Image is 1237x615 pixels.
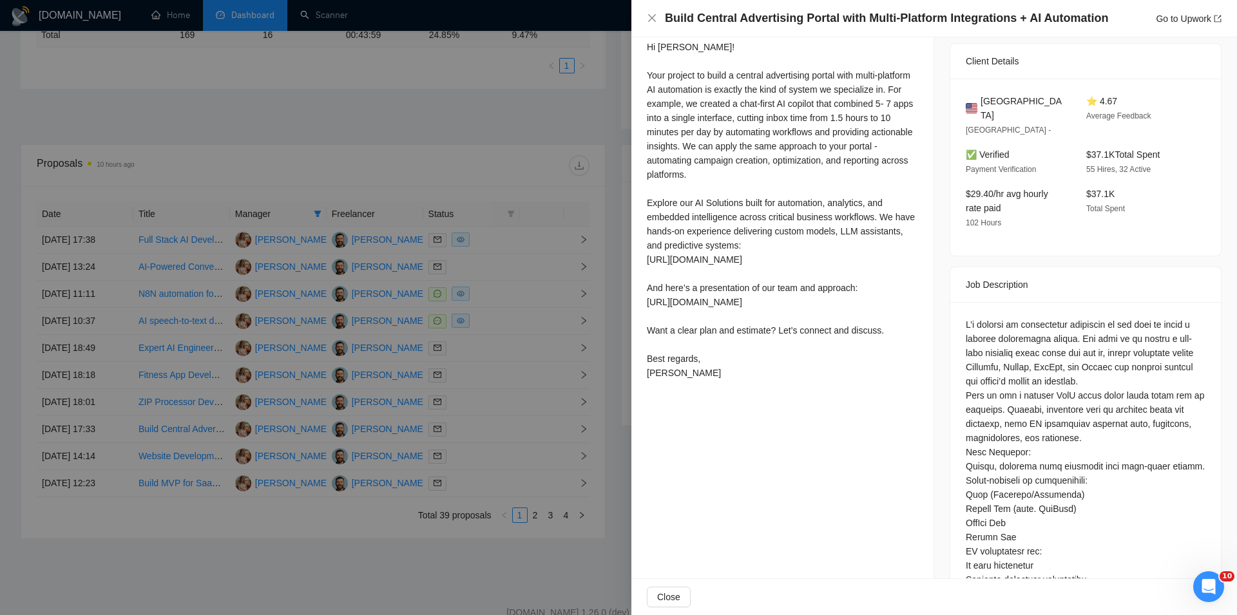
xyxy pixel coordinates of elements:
iframe: Intercom live chat [1193,571,1224,602]
button: Close [647,13,657,24]
span: Total Spent [1086,204,1125,213]
span: export [1214,15,1222,23]
button: Close [647,587,691,607]
span: 55 Hires, 32 Active [1086,165,1151,174]
span: close [647,13,657,23]
span: Payment Verification [966,165,1036,174]
div: Job Description [966,267,1205,302]
span: [GEOGRAPHIC_DATA] [981,94,1066,122]
span: $37.1K [1086,189,1115,199]
span: Close [657,590,680,604]
span: Average Feedback [1086,111,1151,120]
span: $37.1K Total Spent [1086,149,1160,160]
h4: Build Central Advertising Portal with Multi-Platform Integrations + AI Automation [665,10,1109,26]
span: $29.40/hr avg hourly rate paid [966,189,1048,213]
span: ⭐ 4.67 [1086,96,1117,106]
div: Hi [PERSON_NAME]! Your project to build a central advertising portal with multi-platform AI autom... [647,40,918,380]
div: Client Details [966,44,1205,79]
span: ✅ Verified [966,149,1010,160]
a: Go to Upworkexport [1156,14,1222,24]
span: [GEOGRAPHIC_DATA] - [966,126,1051,135]
span: 102 Hours [966,218,1001,227]
span: 10 [1220,571,1234,582]
img: 🇺🇸 [966,101,977,115]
